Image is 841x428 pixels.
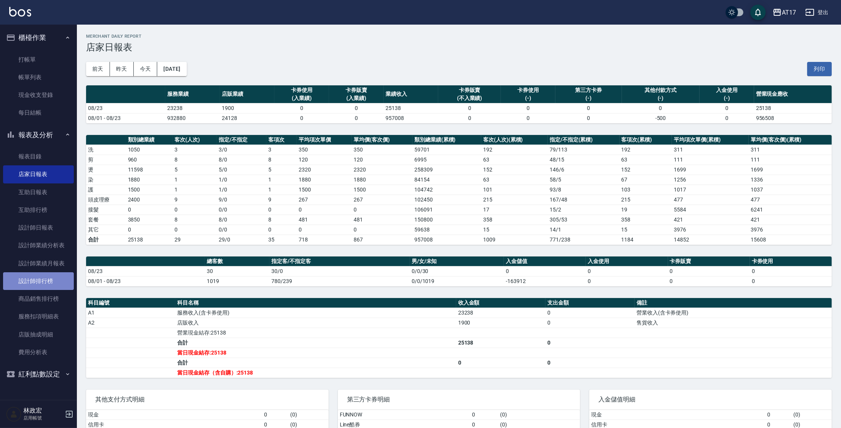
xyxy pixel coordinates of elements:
button: 登出 [802,5,832,20]
td: 08/23 [86,103,165,113]
td: 0 [438,103,501,113]
td: 6995 [412,155,481,165]
td: 0 [329,113,384,123]
button: 前天 [86,62,110,76]
td: 當日現金結存（含自購）:25138 [175,368,456,378]
td: 120 [297,155,352,165]
td: 1500 [297,185,352,195]
span: 入金儲值明細 [598,396,823,403]
td: 0 [586,276,668,286]
td: 0 [700,103,754,113]
td: 1699 [749,165,832,175]
td: 30 [205,266,269,276]
td: 15608 [749,235,832,245]
div: (-) [503,94,553,102]
button: 櫃檯作業 [3,28,74,48]
button: [DATE] [157,62,186,76]
td: 1 [266,185,297,195]
td: 152 [620,165,672,175]
td: 3850 [126,215,173,225]
td: -163912 [504,276,586,286]
td: 477 [672,195,749,205]
a: 報表目錄 [3,148,74,165]
td: A1 [86,308,175,318]
td: 358 [481,215,548,225]
td: 1019 [205,276,269,286]
td: 267 [352,195,412,205]
td: 1037 [749,185,832,195]
td: 0 [765,410,791,420]
td: 0 [329,103,384,113]
td: 1500 [126,185,173,195]
th: 服務業績 [165,85,220,103]
td: 150800 [412,215,481,225]
td: 59638 [412,225,481,235]
td: 2400 [126,195,173,205]
td: 0 [470,410,499,420]
td: 頭皮理療 [86,195,126,205]
td: 2320 [352,165,412,175]
td: 718 [297,235,352,245]
td: 350 [352,145,412,155]
td: 15 [481,225,548,235]
span: 其他支付方式明細 [95,396,319,403]
td: 481 [352,215,412,225]
a: 帳單列表 [3,68,74,86]
td: 14852 [672,235,749,245]
td: 1184 [620,235,672,245]
td: 當日現金結存:25138 [175,348,456,358]
td: 0 [352,225,412,235]
td: 8 [173,155,217,165]
div: (入業績) [331,94,382,102]
td: 120 [352,155,412,165]
td: 8 [173,215,217,225]
td: 0 [622,103,700,113]
td: 19 [620,205,672,215]
td: 102450 [412,195,481,205]
td: 護 [86,185,126,195]
th: 客次(人次) [173,135,217,145]
td: 染 [86,175,126,185]
th: 科目名稱 [175,298,456,308]
td: 477 [749,195,832,205]
td: A2 [86,318,175,328]
td: 0 [274,103,329,113]
td: 25138 [126,235,173,245]
th: 平均項次單價(累積) [672,135,749,145]
td: 63 [481,155,548,165]
td: 0 [504,266,586,276]
td: 1017 [672,185,749,195]
a: 設計師業績分析表 [3,236,74,254]
td: 3976 [672,225,749,235]
th: 指定/不指定 [217,135,266,145]
td: 9 / 0 [217,195,266,205]
a: 每日結帳 [3,104,74,122]
td: 11598 [126,165,173,175]
img: Logo [9,7,31,17]
td: 167 / 48 [548,195,620,205]
h5: 林政宏 [23,407,63,415]
td: 5584 [672,205,749,215]
td: 103 [620,185,672,195]
h2: Merchant Daily Report [86,34,832,39]
td: 23238 [165,103,220,113]
td: 店販收入 [175,318,456,328]
td: 1880 [352,175,412,185]
th: 單均價(客次價)(累積) [749,135,832,145]
td: 956508 [754,113,832,123]
td: 350 [297,145,352,155]
td: 1 / 0 [217,185,266,195]
th: 卡券販賣 [668,256,750,266]
td: 17 [481,205,548,215]
td: 1336 [749,175,832,185]
button: 報表及分析 [3,125,74,145]
td: 93 / 8 [548,185,620,195]
td: 現金 [589,410,765,420]
a: 互助排行榜 [3,201,74,219]
td: 58 / 5 [548,175,620,185]
td: 421 [749,215,832,225]
td: 29/0 [217,235,266,245]
td: 08/01 - 08/23 [86,276,205,286]
td: 現金 [86,410,262,420]
a: 現金收支登錄 [3,86,74,104]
